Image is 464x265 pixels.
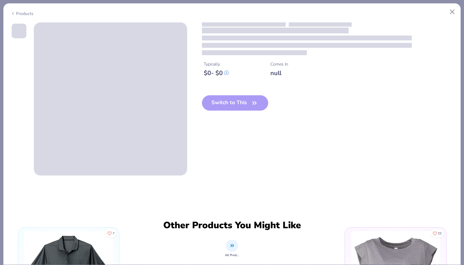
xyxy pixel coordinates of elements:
[225,240,239,258] button: filter button
[105,229,117,238] button: Like
[225,240,239,258] div: filter for All Products
[159,220,305,231] div: Other Products You Might Like
[204,69,229,77] div: $ 0 - $ 0
[204,61,229,67] div: Typically
[270,61,288,67] div: Comes In
[225,253,239,258] span: All Products
[270,69,288,77] div: null
[229,242,236,249] img: All Products Image
[447,6,458,18] button: Close
[113,232,114,235] span: 7
[438,232,442,235] span: 22
[10,10,33,17] div: Products
[431,229,444,238] button: Like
